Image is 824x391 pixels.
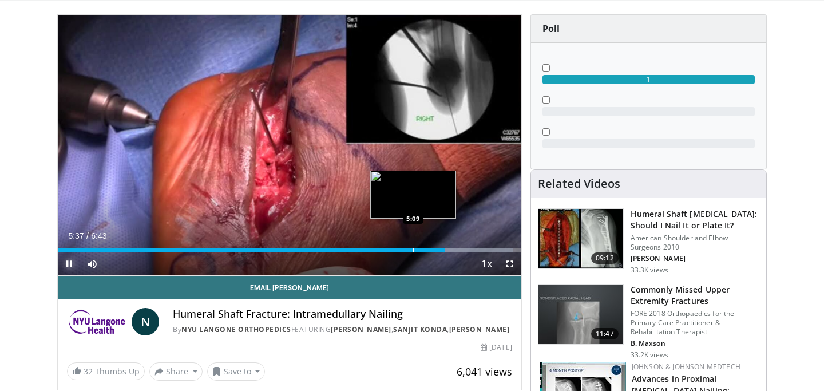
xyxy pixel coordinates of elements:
[538,177,620,191] h4: Related Videos
[591,328,619,339] span: 11:47
[631,339,759,348] p: B. Maxson
[631,234,759,252] p: American Shoulder and Elbow Surgeons 2010
[331,325,391,334] a: [PERSON_NAME]
[58,252,81,275] button: Pause
[631,350,668,360] p: 33.2K views
[538,209,623,268] img: sot_1.png.150x105_q85_crop-smart_upscale.jpg
[498,252,521,275] button: Fullscreen
[58,248,521,252] div: Progress Bar
[542,22,560,35] strong: Poll
[86,231,89,240] span: /
[393,325,447,334] a: Sanjit Konda
[91,231,106,240] span: 6:43
[542,75,755,84] div: 1
[67,362,145,380] a: 32 Thumbs Up
[207,362,266,381] button: Save to
[173,325,512,335] div: By FEATURING , ,
[538,284,759,360] a: 11:47 Commonly Missed Upper Extremity Fractures FORE 2018 Orthopaedics for the Primary Care Pract...
[631,284,759,307] h3: Commonly Missed Upper Extremity Fractures
[449,325,510,334] a: [PERSON_NAME]
[538,285,623,344] img: b2c65235-e098-4cd2-ab0f-914df5e3e270.150x105_q85_crop-smart_upscale.jpg
[68,231,84,240] span: 5:37
[81,252,104,275] button: Mute
[58,276,521,299] a: Email [PERSON_NAME]
[476,252,498,275] button: Playback Rate
[631,254,759,263] p: [PERSON_NAME]
[173,308,512,321] h4: Humeral Shaft Fracture: Intramedullary Nailing
[481,342,512,353] div: [DATE]
[67,308,127,335] img: NYU Langone Orthopedics
[370,171,456,219] img: image.jpeg
[591,252,619,264] span: 09:12
[632,362,740,372] a: Johnson & Johnson MedTech
[631,266,668,275] p: 33.3K views
[84,366,93,377] span: 32
[58,15,521,276] video-js: Video Player
[132,308,159,335] a: N
[149,362,203,381] button: Share
[457,365,512,378] span: 6,041 views
[538,208,759,275] a: 09:12 Humeral Shaft [MEDICAL_DATA]: Should I Nail It or Plate It? American Shoulder and Elbow Sur...
[631,309,759,337] p: FORE 2018 Orthopaedics for the Primary Care Practitioner & Rehabilitation Therapist
[631,208,759,231] h3: Humeral Shaft [MEDICAL_DATA]: Should I Nail It or Plate It?
[181,325,291,334] a: NYU Langone Orthopedics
